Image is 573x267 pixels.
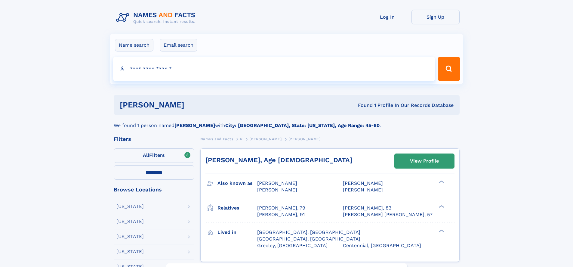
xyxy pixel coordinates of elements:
div: ❯ [437,204,445,208]
span: [GEOGRAPHIC_DATA], [GEOGRAPHIC_DATA] [257,229,360,235]
div: Browse Locations [114,187,194,192]
span: [PERSON_NAME] [343,187,383,193]
a: R [240,135,243,143]
div: [US_STATE] [116,234,144,239]
h3: Also known as [217,178,257,188]
a: Log In [363,10,411,24]
label: Name search [115,39,153,51]
b: [PERSON_NAME] [174,123,215,128]
div: ❯ [437,180,445,184]
a: [PERSON_NAME], 83 [343,205,391,211]
b: City: [GEOGRAPHIC_DATA], State: [US_STATE], Age Range: 45-60 [225,123,380,128]
div: ❯ [437,229,445,233]
span: [PERSON_NAME] [343,180,383,186]
img: Logo Names and Facts [114,10,200,26]
h3: Lived in [217,227,257,238]
button: Search Button [438,57,460,81]
span: Greeley, [GEOGRAPHIC_DATA] [257,243,328,248]
a: View Profile [395,154,454,168]
div: Found 1 Profile In Our Records Database [271,102,454,109]
label: Email search [160,39,197,51]
span: R [240,137,243,141]
h3: Relatives [217,203,257,213]
span: [PERSON_NAME] [288,137,321,141]
input: search input [113,57,435,81]
a: [PERSON_NAME] [249,135,282,143]
span: [PERSON_NAME] [249,137,282,141]
a: [PERSON_NAME] [PERSON_NAME], 57 [343,211,433,218]
a: [PERSON_NAME], 79 [257,205,305,211]
a: [PERSON_NAME], 91 [257,211,305,218]
div: We found 1 person named with . [114,115,460,129]
span: Centennial, [GEOGRAPHIC_DATA] [343,243,421,248]
a: [PERSON_NAME], Age [DEMOGRAPHIC_DATA] [205,156,352,164]
div: [US_STATE] [116,219,144,224]
div: View Profile [410,154,439,168]
label: Filters [114,148,194,163]
a: Names and Facts [200,135,233,143]
h1: [PERSON_NAME] [120,101,271,109]
div: [US_STATE] [116,204,144,209]
span: [GEOGRAPHIC_DATA], [GEOGRAPHIC_DATA] [257,236,360,242]
div: [US_STATE] [116,249,144,254]
a: Sign Up [411,10,460,24]
span: [PERSON_NAME] [257,180,297,186]
span: All [143,152,149,158]
div: Filters [114,136,194,142]
span: [PERSON_NAME] [257,187,297,193]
